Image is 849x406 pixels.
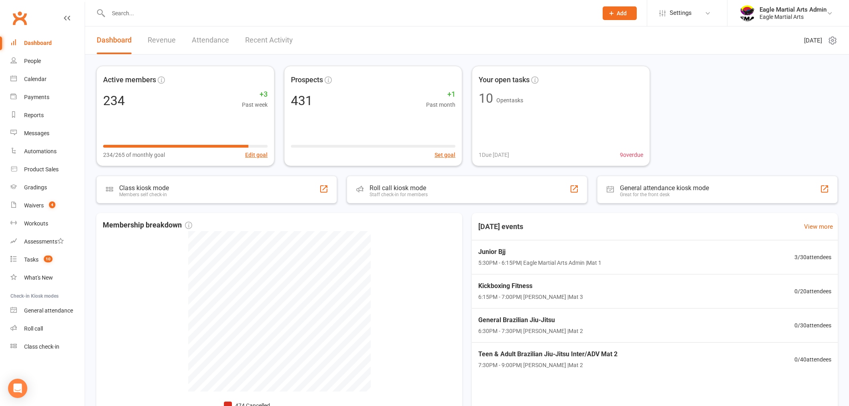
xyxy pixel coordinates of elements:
[10,34,85,52] a: Dashboard
[24,130,49,136] div: Messages
[24,307,73,314] div: General attendance
[804,222,833,231] a: View more
[435,150,455,159] button: Set goal
[10,269,85,287] a: What's New
[10,52,85,70] a: People
[472,219,530,234] h3: [DATE] events
[794,287,831,296] span: 0 / 20 attendees
[24,166,59,173] div: Product Sales
[620,184,709,192] div: General attendance kiosk mode
[24,58,41,64] div: People
[794,355,831,364] span: 0 / 40 attendees
[119,192,169,197] div: Members self check-in
[620,192,709,197] div: Great for the front desk
[24,238,64,245] div: Assessments
[192,26,229,54] a: Attendance
[10,320,85,338] a: Roll call
[245,150,268,159] button: Edit goal
[370,184,428,192] div: Roll call kiosk mode
[478,327,583,335] span: 6:30PM - 7:30PM | [PERSON_NAME] | Mat 2
[24,325,43,332] div: Roll call
[10,179,85,197] a: Gradings
[794,321,831,330] span: 0 / 30 attendees
[97,26,132,54] a: Dashboard
[478,281,583,291] span: Kickboxing Fitness
[103,94,125,107] div: 234
[479,74,530,86] span: Your open tasks
[119,184,169,192] div: Class kiosk mode
[8,379,27,398] div: Open Intercom Messenger
[478,258,601,267] span: 5:30PM - 6:15PM | Eagle Martial Arts Admin | Mat 1
[478,292,583,301] span: 6:15PM - 7:00PM | [PERSON_NAME] | Mat 3
[739,5,756,21] img: thumb_image1738041739.png
[44,256,53,262] span: 10
[10,8,30,28] a: Clubworx
[103,219,192,231] span: Membership breakdown
[103,150,165,159] span: 234/265 of monthly goal
[24,274,53,281] div: What's New
[760,13,827,20] div: Eagle Martial Arts
[478,361,617,369] span: 7:30PM - 9:00PM | [PERSON_NAME] | Mat 2
[10,88,85,106] a: Payments
[804,36,822,45] span: [DATE]
[10,197,85,215] a: Waivers 4
[242,89,268,100] span: +3
[479,92,493,105] div: 10
[478,247,601,257] span: Junior Bjj
[760,6,827,13] div: Eagle Martial Arts Admin
[291,74,323,86] span: Prospects
[426,89,455,100] span: +1
[24,184,47,191] div: Gradings
[10,215,85,233] a: Workouts
[24,76,47,82] div: Calendar
[370,192,428,197] div: Staff check-in for members
[620,150,643,159] span: 9 overdue
[24,112,44,118] div: Reports
[603,6,637,20] button: Add
[245,26,293,54] a: Recent Activity
[24,256,39,263] div: Tasks
[10,160,85,179] a: Product Sales
[242,100,268,109] span: Past week
[10,338,85,356] a: Class kiosk mode
[10,142,85,160] a: Automations
[10,233,85,251] a: Assessments
[148,26,176,54] a: Revenue
[794,253,831,262] span: 3 / 30 attendees
[426,100,455,109] span: Past month
[10,302,85,320] a: General attendance kiosk mode
[478,315,583,325] span: General Brazilian Jiu-Jitsu
[10,106,85,124] a: Reports
[496,97,523,104] span: Open tasks
[24,220,48,227] div: Workouts
[479,150,509,159] span: 1 Due [DATE]
[24,148,57,154] div: Automations
[291,94,313,107] div: 431
[10,124,85,142] a: Messages
[10,70,85,88] a: Calendar
[106,8,592,19] input: Search...
[24,343,59,350] div: Class check-in
[24,40,52,46] div: Dashboard
[617,10,627,16] span: Add
[24,202,44,209] div: Waivers
[49,201,55,208] span: 4
[24,94,49,100] div: Payments
[670,4,692,22] span: Settings
[478,349,617,359] span: Teen & Adult Brazilian Jiu-Jitsu Inter/ADV Mat 2
[10,251,85,269] a: Tasks 10
[103,74,156,86] span: Active members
